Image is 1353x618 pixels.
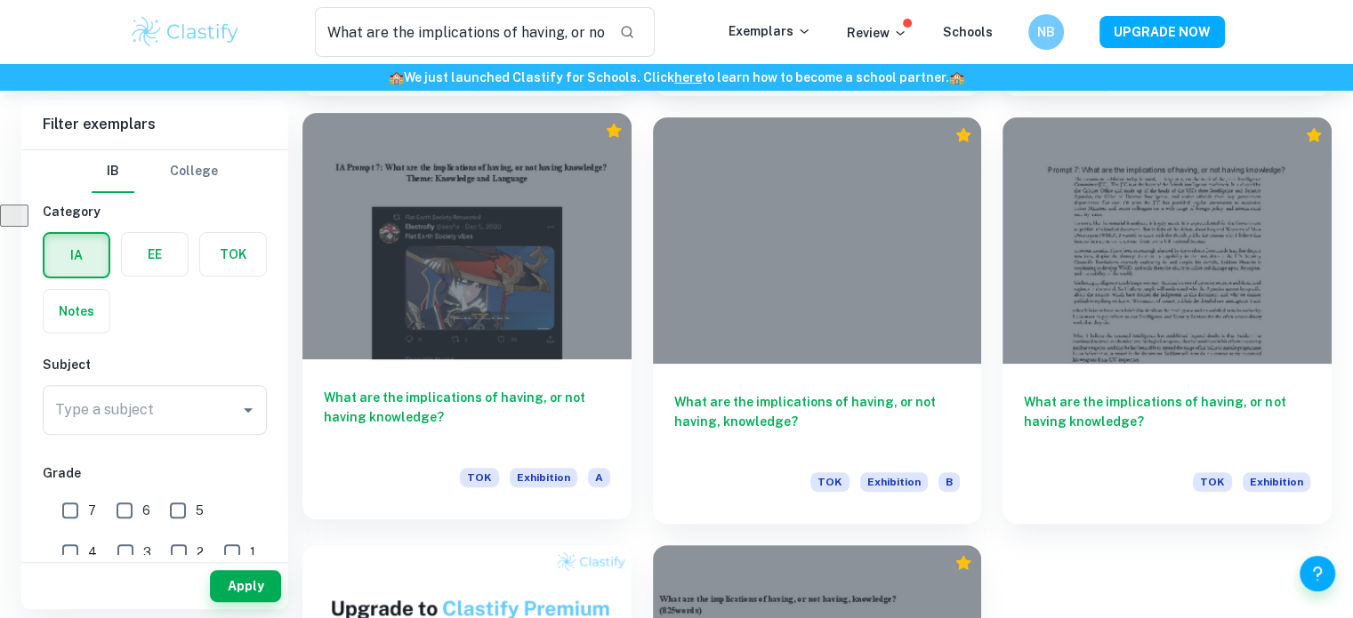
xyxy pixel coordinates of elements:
[1024,392,1310,451] h6: What are the implications of having, or not having knowledge?
[943,25,993,39] a: Schools
[510,468,577,487] span: Exhibition
[210,570,281,602] button: Apply
[1099,16,1225,48] button: UPGRADE NOW
[196,501,204,520] span: 5
[142,501,150,520] span: 6
[938,472,960,492] span: B
[954,126,972,144] div: Premium
[729,21,811,41] p: Exemplars
[21,100,288,149] h6: Filter exemplars
[129,14,242,50] img: Clastify logo
[653,117,982,524] a: What are the implications of having, or not having, knowledge?TOKExhibitionB
[460,468,499,487] span: TOK
[4,68,1349,87] h6: We just launched Clastify for Schools. Click to learn how to become a school partner.
[200,233,266,276] button: TOK
[674,392,961,451] h6: What are the implications of having, or not having, knowledge?
[43,202,267,221] h6: Category
[1035,22,1056,42] h6: NB
[1193,472,1232,492] span: TOK
[88,542,97,562] span: 4
[43,463,267,483] h6: Grade
[92,150,218,193] div: Filter type choice
[810,472,850,492] span: TOK
[674,70,702,84] a: here
[170,150,218,193] button: College
[250,542,255,562] span: 1
[197,542,204,562] span: 2
[389,70,404,84] span: 🏫
[1305,126,1323,144] div: Premium
[44,290,109,333] button: Notes
[302,117,632,524] a: What are the implications of having, or not having knowledge?TOKExhibitionA
[88,501,96,520] span: 7
[949,70,964,84] span: 🏫
[954,554,972,572] div: Premium
[1243,472,1310,492] span: Exhibition
[324,388,610,446] h6: What are the implications of having, or not having knowledge?
[44,234,109,277] button: IA
[588,468,610,487] span: A
[143,542,151,562] span: 3
[605,122,623,140] div: Premium
[1300,556,1335,591] button: Help and Feedback
[860,472,928,492] span: Exhibition
[43,355,267,374] h6: Subject
[1028,14,1064,50] button: NB
[315,7,606,57] input: Search for any exemplars...
[92,150,134,193] button: IB
[847,23,907,43] p: Review
[122,233,188,276] button: EE
[236,397,261,422] button: Open
[1003,117,1332,524] a: What are the implications of having, or not having knowledge?TOKExhibition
